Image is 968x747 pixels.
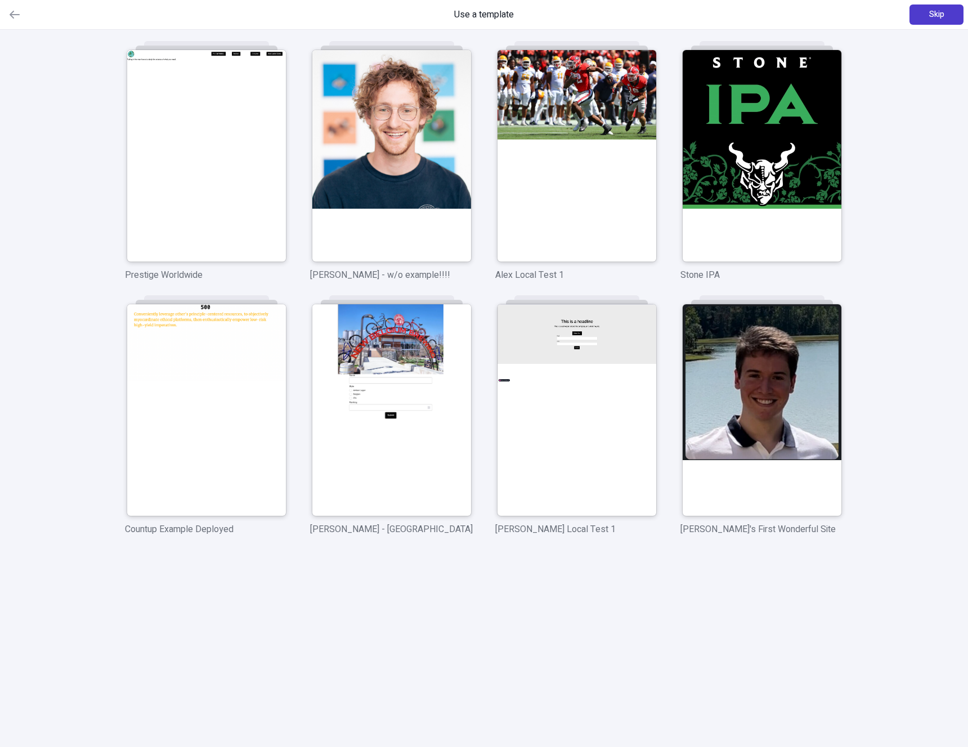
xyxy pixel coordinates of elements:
p: [PERSON_NAME] - w/o example!!!! [310,268,473,282]
p: [PERSON_NAME]'s First Wonderful Site [680,523,843,536]
p: Countup Example Deployed [125,523,288,536]
p: Alex Local Test 1 [495,268,658,282]
span: Skip [929,8,944,21]
button: Skip [909,4,963,25]
p: [PERSON_NAME] - [GEOGRAPHIC_DATA] [310,523,473,536]
span: Use a template [454,8,514,21]
p: [PERSON_NAME] Local Test 1 [495,523,658,536]
p: Stone IPA [680,268,843,282]
p: Prestige Worldwide [125,268,288,282]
